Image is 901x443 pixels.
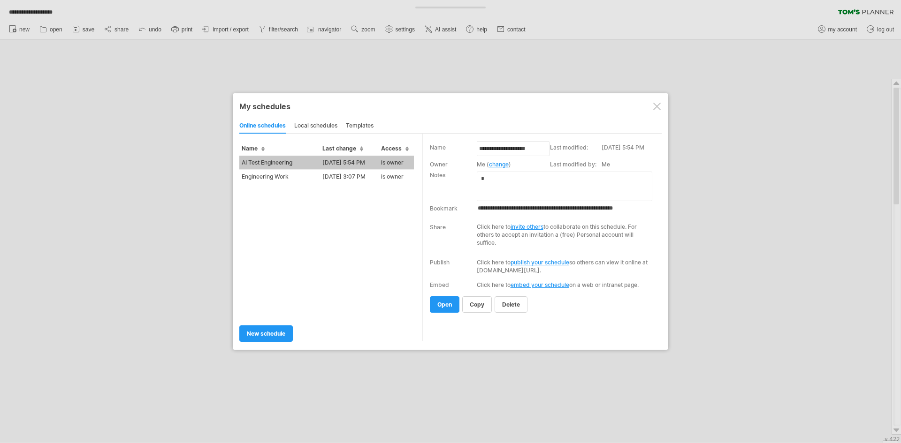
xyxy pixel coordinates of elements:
[430,296,459,313] a: open
[247,330,285,337] span: new schedule
[437,301,452,308] span: open
[477,161,545,168] div: Me ( )
[322,145,363,152] span: Last change
[470,301,484,308] span: copy
[477,258,656,274] div: Click here to so others can view it online at [DOMAIN_NAME][URL].
[430,143,477,160] td: Name
[294,119,337,134] div: local schedules
[430,202,477,214] td: Bookmark
[430,259,450,266] div: Publish
[242,145,265,152] span: Name
[320,156,379,170] td: [DATE] 5:54 PM
[379,156,414,170] td: is owner
[239,119,286,134] div: online schedules
[602,160,659,171] td: Me
[239,156,320,170] td: AI Test Engineering
[511,281,569,288] a: embed your schedule
[430,160,477,171] td: Owner
[550,160,602,171] td: Last modified by:
[477,281,656,288] div: Click here to on a web or intranet page.
[511,259,569,266] a: publish your schedule
[602,143,659,160] td: [DATE] 5:54 PM
[489,161,509,168] a: change
[430,224,446,231] div: Share
[511,223,543,230] a: invite others
[495,296,527,313] a: delete
[239,170,320,184] td: Engineering Work
[462,296,492,313] a: copy
[239,325,293,342] a: new schedule
[239,102,662,111] div: My schedules
[502,301,520,308] span: delete
[346,119,374,134] div: templates
[477,223,650,247] div: Click here to to collaborate on this schedule. For others to accept an invitation a (free) Person...
[550,143,602,160] td: Last modified:
[430,171,477,202] td: Notes
[430,281,449,288] div: Embed
[320,170,379,184] td: [DATE] 3:07 PM
[379,170,414,184] td: is owner
[381,145,409,152] span: Access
